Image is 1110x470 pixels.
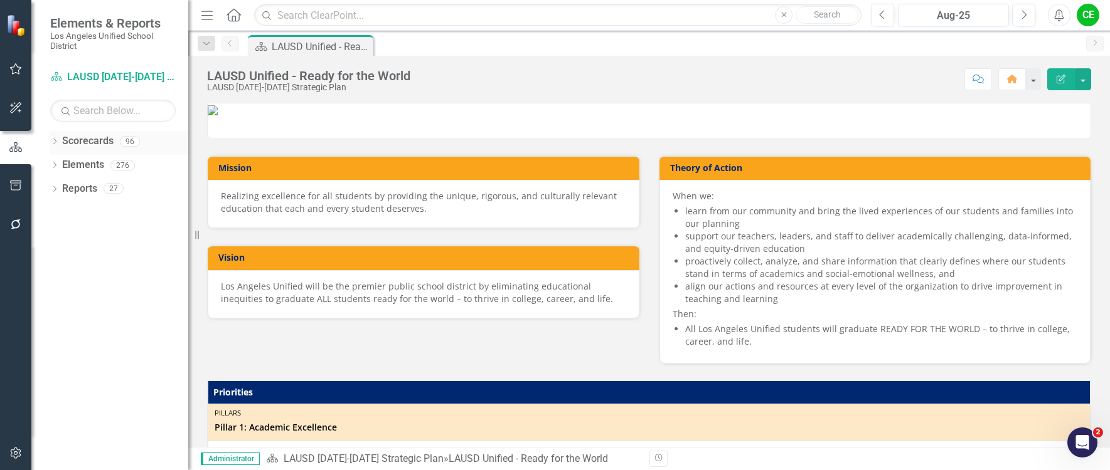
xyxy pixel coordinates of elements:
[104,184,124,194] div: 27
[673,190,714,202] span: When we:
[120,136,140,147] div: 96
[673,190,1078,348] div: Then:
[254,4,862,26] input: Search ClearPoint...
[898,4,1009,26] button: Aug-25
[218,163,633,172] h3: Mission
[50,100,176,122] input: Search Below...
[266,452,640,466] div: »
[50,16,176,31] span: Elements & Reports
[685,323,1078,348] li: All Los Angeles Unified students will graduate READY FOR THE WORLD – to thrive in college, career...
[1067,427,1097,457] iframe: Intercom live chat
[902,8,1005,23] div: Aug-25
[6,14,28,36] img: ClearPoint Strategy
[685,280,1078,305] li: align our actions and resources at every level of the organization to drive improvement in teachi...
[215,445,230,460] img: Not Defined
[685,230,1078,255] li: support our teachers, leaders, and staff to deliver academically challenging, data-informed, and ...
[62,134,114,149] a: Scorecards
[50,70,176,85] a: LAUSD [DATE]-[DATE] Strategic Plan
[814,9,841,19] span: Search
[62,182,97,196] a: Reports
[1077,4,1099,26] button: CE
[208,441,1091,464] td: Double-Click to Edit Right Click for Context Menu
[449,452,608,464] div: LAUSD Unified - Ready for the World
[218,253,633,262] h3: Vision
[272,39,370,55] div: LAUSD Unified - Ready for the World
[62,158,104,172] a: Elements
[685,255,1078,280] li: proactively collect, analyze, and share information that clearly defines where our students stand...
[221,280,626,305] div: Los Angeles Unified will be the premier public school district by eliminating educational inequit...
[284,452,444,464] a: LAUSD [DATE]-[DATE] Strategic Plan
[670,163,1085,172] h3: Theory of Action
[1093,427,1103,437] span: 2
[221,190,626,215] div: Realizing excellence for all students by providing the unique, rigorous, and culturally relevant ...
[215,421,1084,434] span: Pillar 1: Academic Excellence
[685,205,1078,230] li: learn from our community and bring the lived experiences of our students and families into our pl...
[208,105,218,115] img: LAUSD_combo_seal_wordmark%20v2.png
[207,83,410,92] div: LAUSD [DATE]-[DATE] Strategic Plan
[50,31,176,51] small: Los Angeles Unified School District
[110,160,135,170] div: 276
[215,408,1084,418] div: Pillars
[796,6,858,24] button: Search
[207,69,410,83] div: LAUSD Unified - Ready for the World
[201,452,260,465] span: Administrator
[208,404,1091,441] td: Double-Click to Edit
